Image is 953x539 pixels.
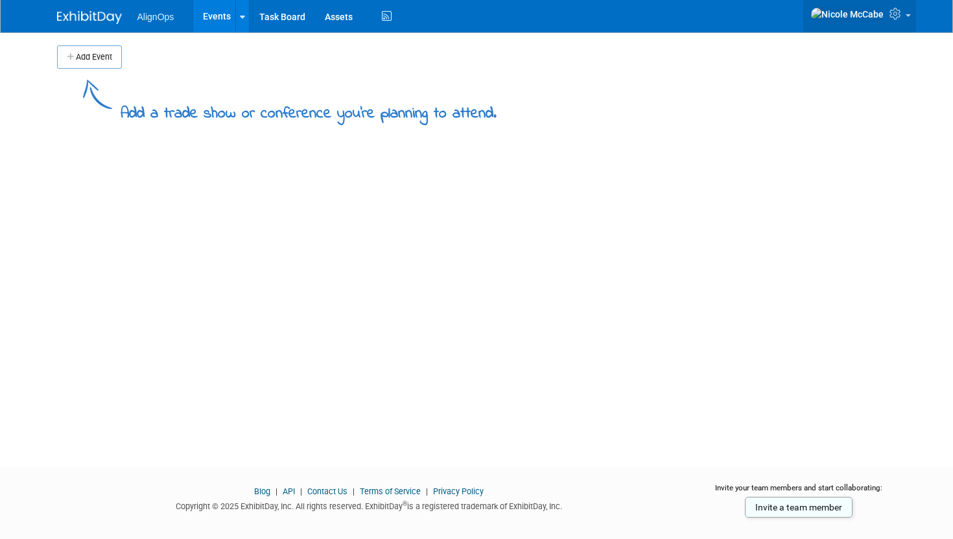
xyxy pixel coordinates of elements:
[810,7,884,21] img: Nicole McCabe
[57,11,122,24] img: ExhibitDay
[360,486,421,496] a: Terms of Service
[254,486,270,496] a: Blog
[349,486,358,496] span: |
[423,486,431,496] span: |
[57,45,122,69] button: Add Event
[272,486,281,496] span: |
[121,93,497,125] div: Add a trade show or conference you're planning to attend.
[283,486,295,496] a: API
[137,12,174,22] span: AlignOps
[403,500,407,507] sup: ®
[701,483,896,502] div: Invite your team members and start collaborating:
[57,497,682,512] div: Copyright © 2025 ExhibitDay, Inc. All rights reserved. ExhibitDay is a registered trademark of Ex...
[297,486,305,496] span: |
[307,486,347,496] a: Contact Us
[745,497,853,518] a: Invite a team member
[433,486,484,496] a: Privacy Policy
